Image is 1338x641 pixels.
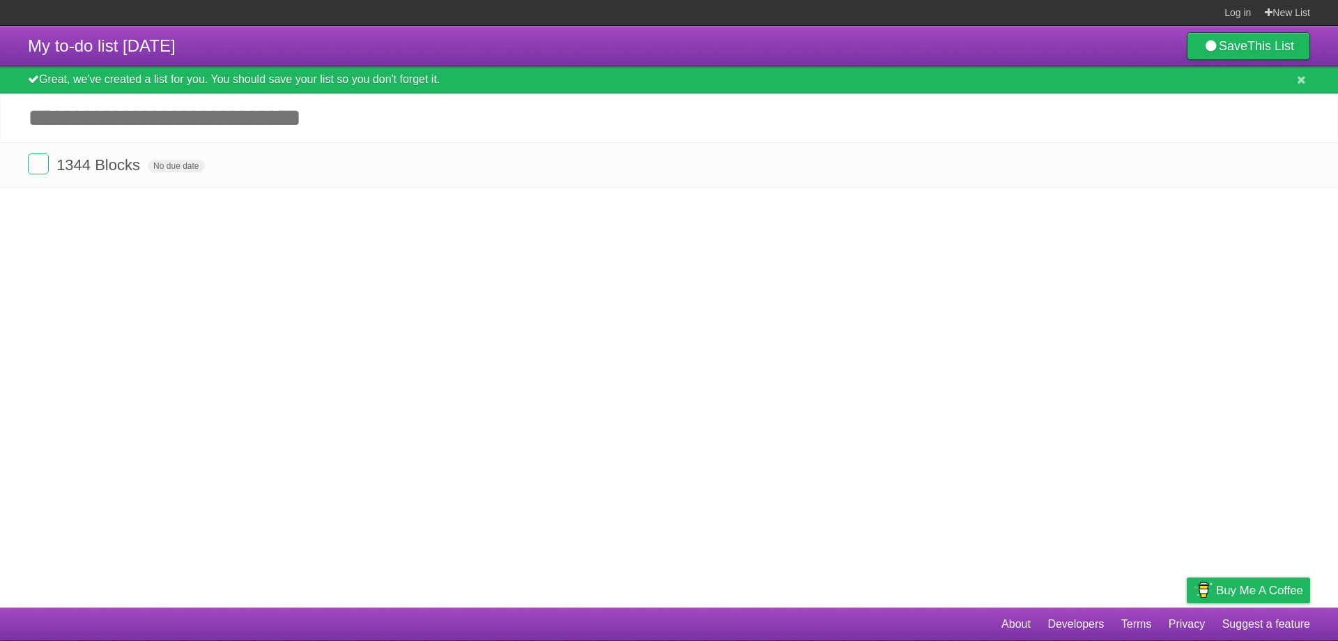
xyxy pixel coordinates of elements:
[1169,611,1205,638] a: Privacy
[1001,611,1031,638] a: About
[1247,39,1294,53] b: This List
[1194,578,1213,602] img: Buy me a coffee
[1047,611,1104,638] a: Developers
[1216,578,1303,603] span: Buy me a coffee
[56,156,144,174] span: 1344 Blocks
[148,160,204,172] span: No due date
[28,36,176,55] span: My to-do list [DATE]
[1187,32,1310,60] a: SaveThis List
[1187,578,1310,603] a: Buy me a coffee
[1121,611,1152,638] a: Terms
[1222,611,1310,638] a: Suggest a feature
[28,153,49,174] label: Done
